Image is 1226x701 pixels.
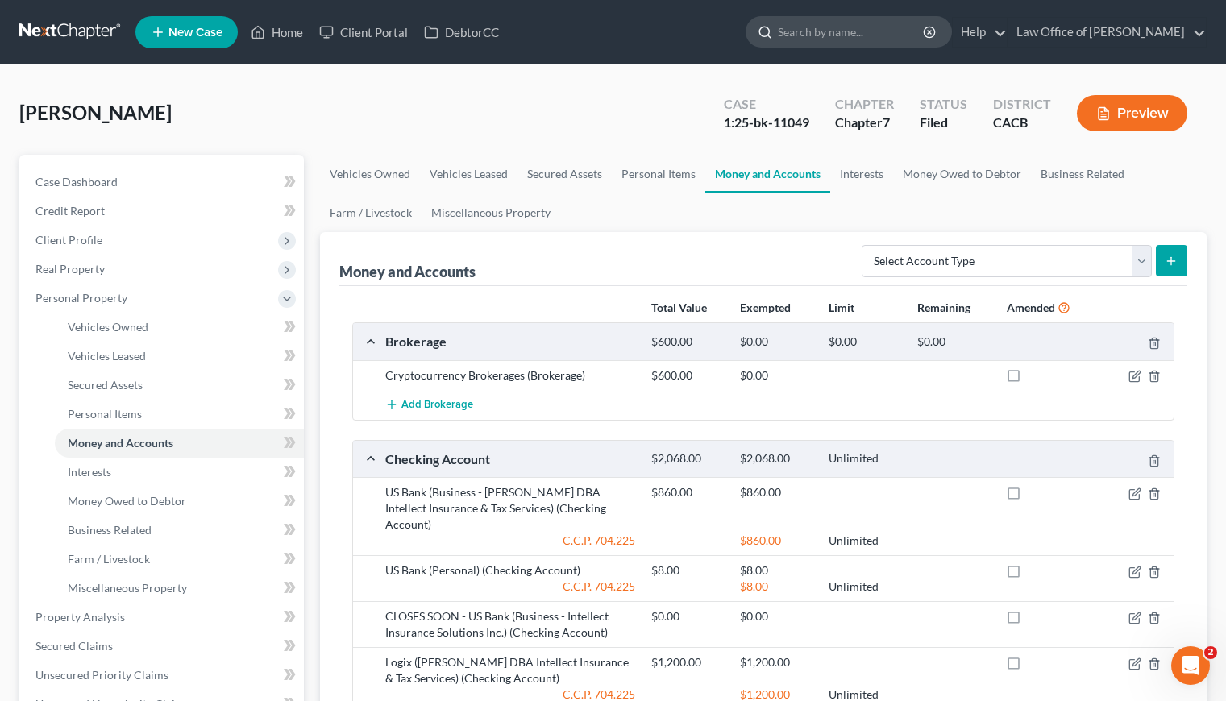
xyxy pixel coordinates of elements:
[55,342,304,371] a: Vehicles Leased
[643,451,732,467] div: $2,068.00
[705,155,830,193] a: Money and Accounts
[732,608,821,624] div: $0.00
[732,579,821,595] div: $8.00
[68,407,142,421] span: Personal Items
[1031,155,1134,193] a: Business Related
[35,668,168,682] span: Unsecured Priority Claims
[835,114,894,132] div: Chapter
[724,95,809,114] div: Case
[35,639,113,653] span: Secured Claims
[377,579,643,595] div: C.C.P. 704.225
[821,533,909,549] div: Unlimited
[377,484,643,533] div: US Bank (Business - [PERSON_NAME] DBA Intellect Insurance & Tax Services) (Checking Account)
[883,114,890,130] span: 7
[68,320,148,334] span: Vehicles Owned
[23,661,304,690] a: Unsecured Priority Claims
[68,494,186,508] span: Money Owed to Debtor
[993,114,1051,132] div: CACB
[35,233,102,247] span: Client Profile
[732,654,821,670] div: $1,200.00
[55,429,304,458] a: Money and Accounts
[68,581,187,595] span: Miscellaneous Property
[643,367,732,384] div: $600.00
[1008,18,1206,47] a: Law Office of [PERSON_NAME]
[740,301,791,314] strong: Exempted
[55,313,304,342] a: Vehicles Owned
[55,371,304,400] a: Secured Assets
[517,155,612,193] a: Secured Assets
[732,367,821,384] div: $0.00
[829,301,854,314] strong: Limit
[377,450,643,467] div: Checking Account
[68,523,152,537] span: Business Related
[917,301,970,314] strong: Remaining
[830,155,893,193] a: Interests
[643,654,732,670] div: $1,200.00
[732,562,821,579] div: $8.00
[55,487,304,516] a: Money Owed to Debtor
[821,451,909,467] div: Unlimited
[243,18,311,47] a: Home
[35,175,118,189] span: Case Dashboard
[68,552,150,566] span: Farm / Livestock
[612,155,705,193] a: Personal Items
[724,114,809,132] div: 1:25-bk-11049
[68,436,173,450] span: Money and Accounts
[19,101,172,124] span: [PERSON_NAME]
[1077,95,1187,131] button: Preview
[732,334,821,350] div: $0.00
[55,574,304,603] a: Miscellaneous Property
[168,27,222,39] span: New Case
[23,197,304,226] a: Credit Report
[339,262,476,281] div: Money and Accounts
[35,610,125,624] span: Property Analysis
[23,603,304,632] a: Property Analysis
[422,193,560,232] a: Miscellaneous Property
[909,334,998,350] div: $0.00
[732,533,821,549] div: $860.00
[643,562,732,579] div: $8.00
[1204,646,1217,659] span: 2
[1007,301,1055,314] strong: Amended
[35,262,105,276] span: Real Property
[320,193,422,232] a: Farm / Livestock
[311,18,416,47] a: Client Portal
[377,562,643,579] div: US Bank (Personal) (Checking Account)
[377,533,643,549] div: C.C.P. 704.225
[55,400,304,429] a: Personal Items
[55,458,304,487] a: Interests
[953,18,1007,47] a: Help
[385,390,473,420] button: Add Brokerage
[1171,646,1210,685] iframe: Intercom live chat
[420,155,517,193] a: Vehicles Leased
[320,155,420,193] a: Vehicles Owned
[377,367,643,384] div: Cryptocurrency Brokerages (Brokerage)
[68,465,111,479] span: Interests
[55,516,304,545] a: Business Related
[377,654,643,686] div: Logix ([PERSON_NAME] DBA Intellect Insurance & Tax Services) (Checking Account)
[920,114,967,132] div: Filed
[893,155,1031,193] a: Money Owed to Debtor
[778,17,925,47] input: Search by name...
[35,291,127,305] span: Personal Property
[643,334,732,350] div: $600.00
[651,301,707,314] strong: Total Value
[732,484,821,500] div: $860.00
[401,399,473,412] span: Add Brokerage
[23,168,304,197] a: Case Dashboard
[55,545,304,574] a: Farm / Livestock
[920,95,967,114] div: Status
[377,333,643,350] div: Brokerage
[821,334,909,350] div: $0.00
[68,349,146,363] span: Vehicles Leased
[23,632,304,661] a: Secured Claims
[643,608,732,624] div: $0.00
[821,579,909,595] div: Unlimited
[732,451,821,467] div: $2,068.00
[35,204,105,218] span: Credit Report
[993,95,1051,114] div: District
[835,95,894,114] div: Chapter
[643,484,732,500] div: $860.00
[68,378,143,392] span: Secured Assets
[377,608,643,641] div: CLOSES SOON - US Bank (Business - Intellect Insurance Solutions Inc.) (Checking Account)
